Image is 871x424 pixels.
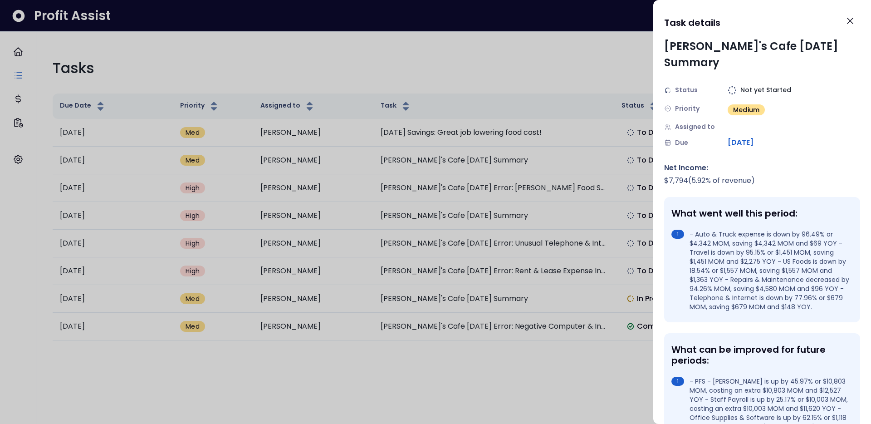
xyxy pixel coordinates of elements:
span: Medium [733,105,759,114]
h1: Task details [664,15,720,31]
div: $ 7,794 ( 5.92 % of revenue) [664,175,860,186]
div: What went well this period: [671,208,849,219]
span: Status [675,85,698,95]
li: - Auto & Truck expense is down by 96.49% or $4,342 MOM, saving $4,342 MOM and $69 YOY - Travel is... [671,230,849,311]
span: [DATE] [728,137,754,148]
span: Assigned to [675,122,715,132]
img: Status [664,87,671,94]
span: Priority [675,104,700,113]
span: Not yet Started [740,85,791,95]
div: What can be improved for future periods: [671,344,849,366]
div: [PERSON_NAME]'s Cafe [DATE] Summary [664,38,860,71]
div: Net Income: [664,163,860,173]
button: Close [840,11,860,31]
img: Not yet Started [728,86,737,95]
span: Due [675,138,688,148]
